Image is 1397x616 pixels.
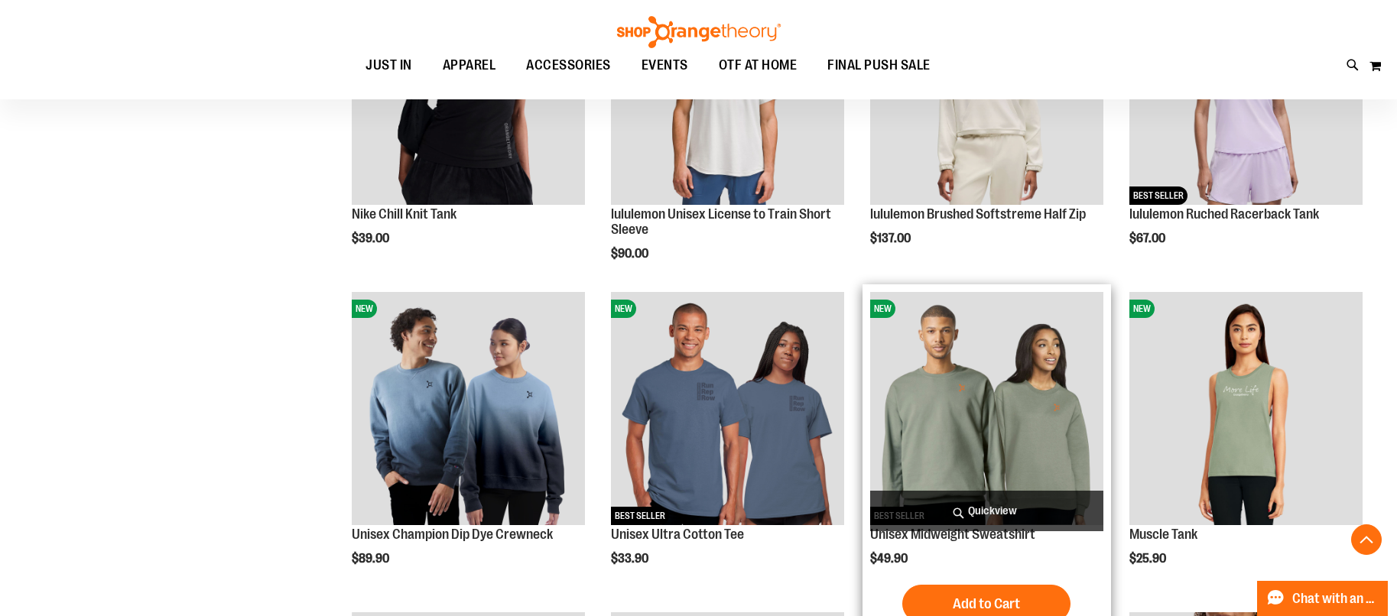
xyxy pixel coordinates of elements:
img: Unisex Ultra Cotton Tee [611,292,844,525]
span: OTF AT HOME [719,48,798,83]
a: Unisex Champion Dip Dye Crewneck [352,527,553,542]
span: $39.00 [352,232,391,245]
a: Nike Chill Knit Tank [352,206,456,222]
button: Chat with an Expert [1257,581,1389,616]
a: Unisex Champion Dip Dye CrewneckNEW [352,292,585,527]
a: Unisex Midweight SweatshirtNEWBEST SELLER [870,292,1103,527]
a: Muscle Tank [1129,527,1197,542]
img: Unisex Champion Dip Dye Crewneck [352,292,585,525]
img: Muscle Tank [1129,292,1363,525]
a: Unisex Ultra Cotton Tee [611,527,744,542]
span: Add to Cart [953,595,1020,612]
span: $33.90 [611,552,651,566]
span: JUST IN [365,48,412,83]
span: BEST SELLER [611,507,669,525]
span: $49.90 [870,552,910,566]
span: BEST SELLER [1129,186,1187,205]
span: NEW [1129,300,1155,318]
span: $90.00 [611,247,651,261]
span: FINAL PUSH SALE [827,48,931,83]
img: Shop Orangetheory [615,16,783,48]
a: lululemon Unisex License to Train Short Sleeve [611,206,831,237]
span: APPAREL [443,48,496,83]
span: ACCESSORIES [526,48,611,83]
span: $67.00 [1129,232,1168,245]
div: product [344,284,593,605]
span: $137.00 [870,232,913,245]
span: NEW [611,300,636,318]
div: product [603,284,852,605]
a: Quickview [870,491,1103,531]
a: Muscle TankNEW [1129,292,1363,527]
div: product [1122,284,1370,605]
span: EVENTS [642,48,688,83]
span: NEW [870,300,895,318]
span: Chat with an Expert [1292,592,1379,606]
button: Back To Top [1351,524,1382,555]
img: Unisex Midweight Sweatshirt [870,292,1103,525]
span: $25.90 [1129,552,1168,566]
a: lululemon Ruched Racerback Tank [1129,206,1319,222]
span: NEW [352,300,377,318]
a: Unisex Ultra Cotton TeeNEWBEST SELLER [611,292,844,527]
a: lululemon Brushed Softstreme Half Zip [870,206,1086,222]
a: Unisex Midweight Sweatshirt [870,527,1035,542]
span: $89.90 [352,552,391,566]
